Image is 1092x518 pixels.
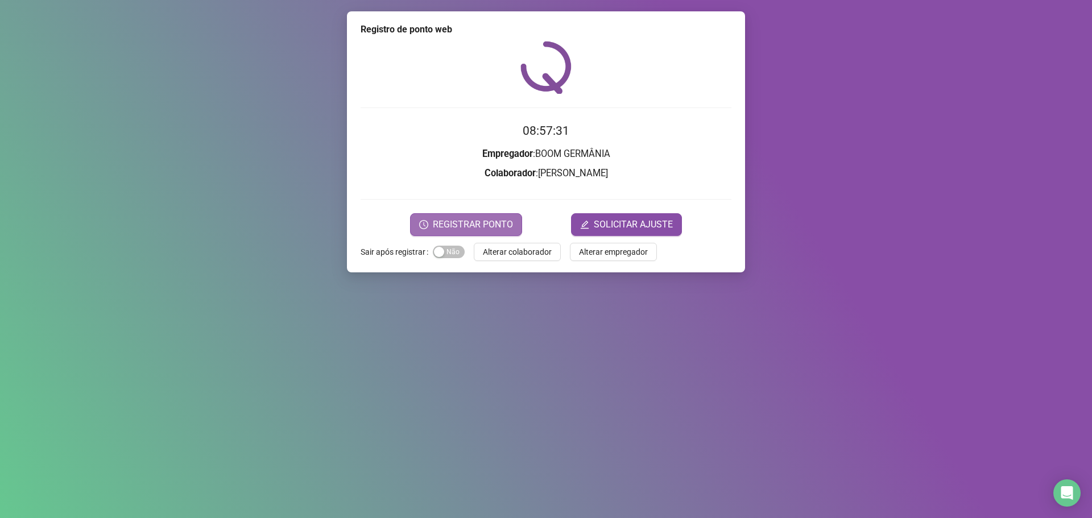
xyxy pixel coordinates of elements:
[410,213,522,236] button: REGISTRAR PONTO
[419,220,428,229] span: clock-circle
[1053,479,1081,507] div: Open Intercom Messenger
[474,243,561,261] button: Alterar colaborador
[483,246,552,258] span: Alterar colaborador
[570,243,657,261] button: Alterar empregador
[594,218,673,231] span: SOLICITAR AJUSTE
[580,220,589,229] span: edit
[361,166,731,181] h3: : [PERSON_NAME]
[571,213,682,236] button: editSOLICITAR AJUSTE
[361,147,731,161] h3: : BOOM GERMÂNIA
[433,218,513,231] span: REGISTRAR PONTO
[523,124,569,138] time: 08:57:31
[485,168,536,179] strong: Colaborador
[361,243,433,261] label: Sair após registrar
[579,246,648,258] span: Alterar empregador
[482,148,533,159] strong: Empregador
[361,23,731,36] div: Registro de ponto web
[520,41,572,94] img: QRPoint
